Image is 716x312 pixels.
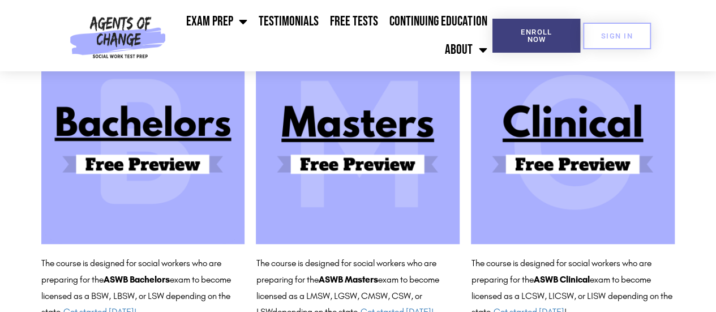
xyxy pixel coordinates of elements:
[253,7,324,36] a: Testimonials
[511,28,562,43] span: Enroll Now
[601,32,633,40] span: SIGN IN
[324,7,384,36] a: Free Tests
[439,36,492,64] a: About
[318,274,378,285] b: ASWB Masters
[170,7,492,64] nav: Menu
[104,274,170,285] b: ASWB Bachelors
[583,23,651,49] a: SIGN IN
[533,274,589,285] b: ASWB Clinical
[492,19,580,53] a: Enroll Now
[181,7,253,36] a: Exam Prep
[384,7,492,36] a: Continuing Education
